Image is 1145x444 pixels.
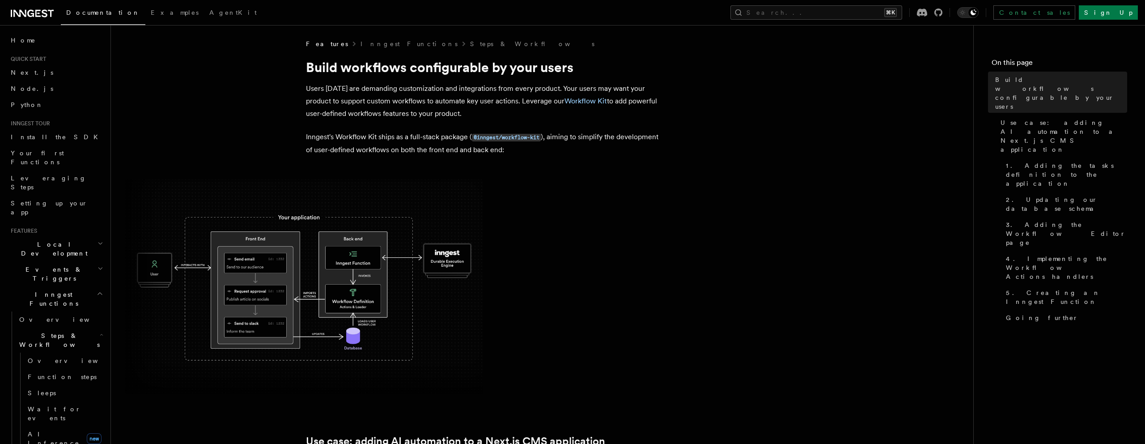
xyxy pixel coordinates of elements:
button: Inngest Functions [7,286,105,312]
button: Search...⌘K [730,5,902,20]
a: Install the SDK [7,129,105,145]
a: Leveraging Steps [7,170,105,195]
a: Next.js [7,64,105,81]
a: 4. Implementing the Workflow Actions handlers [1002,251,1127,285]
a: Node.js [7,81,105,97]
a: AgentKit [204,3,262,24]
a: 3. Adding the Workflow Editor page [1002,217,1127,251]
p: Inngest's Workflow Kit ships as a full-stack package ( ), aiming to simplify the development of u... [306,131,664,156]
h4: On this page [992,57,1127,72]
a: Overview [24,353,105,369]
span: Inngest tour [7,120,50,127]
span: Overview [28,357,120,364]
span: 1. Adding the tasks definition to the application [1006,161,1127,188]
span: Next.js [11,69,53,76]
span: Overview [19,316,111,323]
span: Home [11,36,36,45]
span: Install the SDK [11,133,103,141]
span: Function steps [28,373,97,380]
span: Setting up your app [11,200,88,216]
span: 3. Adding the Workflow Editor page [1006,220,1127,247]
span: Local Development [7,240,98,258]
img: The Workflow Kit provides a Workflow Engine to compose workflow actions on the back end and a set... [125,179,483,394]
span: Node.js [11,85,53,92]
a: @inngest/workflow-kit [472,132,541,141]
span: 4. Implementing the Workflow Actions handlers [1006,254,1127,281]
span: Quick start [7,55,46,63]
button: Local Development [7,236,105,261]
a: Workflow Kit [564,97,607,105]
button: Events & Triggers [7,261,105,286]
span: new [87,433,102,444]
a: Setting up your app [7,195,105,220]
span: Your first Functions [11,149,64,166]
span: AgentKit [209,9,257,16]
a: Use case: adding AI automation to a Next.js CMS application [997,115,1127,158]
span: Leveraging Steps [11,175,86,191]
a: Sleeps [24,385,105,401]
p: Users [DATE] are demanding customization and integrations from every product. Your users may want... [306,82,664,120]
span: Use case: adding AI automation to a Next.js CMS application [1001,118,1127,154]
a: 2. Updating our database schema [1002,192,1127,217]
a: Examples [145,3,204,24]
a: Documentation [61,3,145,25]
code: @inngest/workflow-kit [472,134,541,141]
span: Features [7,227,37,235]
span: Python [11,101,43,108]
a: Function steps [24,369,105,385]
a: Home [7,32,105,48]
a: Inngest Functions [360,39,458,48]
button: Toggle dark mode [957,7,979,18]
span: 5. Creating an Inngest Function [1006,288,1127,306]
span: 2. Updating our database schema [1006,195,1127,213]
span: Documentation [66,9,140,16]
span: Examples [151,9,199,16]
a: Going further [1002,310,1127,326]
button: Steps & Workflows [16,328,105,353]
span: Sleeps [28,389,56,397]
h1: Build workflows configurable by your users [306,59,664,75]
a: Overview [16,312,105,328]
a: Sign Up [1079,5,1138,20]
kbd: ⌘K [884,8,897,17]
a: Wait for events [24,401,105,426]
a: Python [7,97,105,113]
span: Inngest Functions [7,290,97,308]
span: Wait for events [28,406,81,422]
span: Features [306,39,348,48]
a: Steps & Workflows [470,39,594,48]
a: 1. Adding the tasks definition to the application [1002,158,1127,192]
span: Steps & Workflows [16,331,100,349]
span: Going further [1006,313,1078,322]
span: Build workflows configurable by your users [995,75,1127,111]
span: Events & Triggers [7,265,98,283]
a: Contact sales [993,5,1075,20]
a: 5. Creating an Inngest Function [1002,285,1127,310]
a: Your first Functions [7,145,105,170]
a: Build workflows configurable by your users [992,72,1127,115]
